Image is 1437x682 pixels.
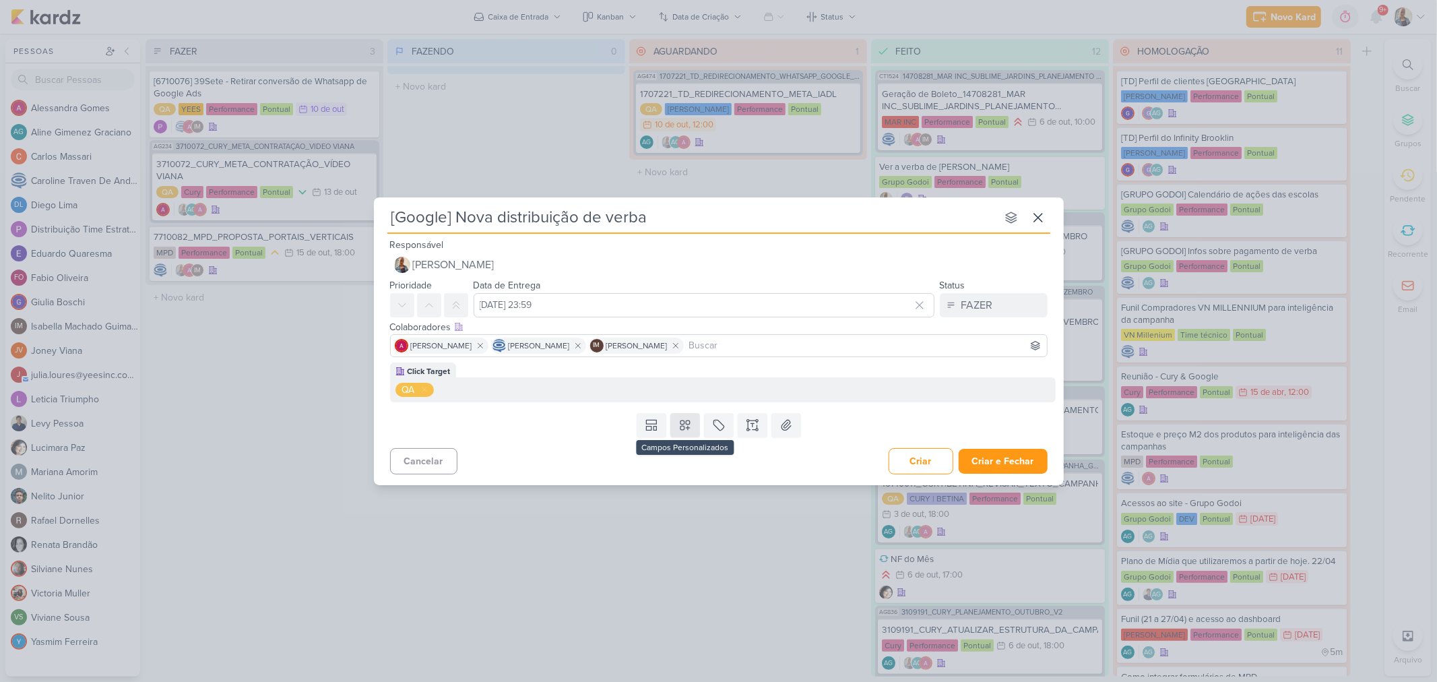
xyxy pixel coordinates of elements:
div: Colaboradores [390,320,1048,334]
button: Cancelar [390,448,457,474]
p: IM [594,342,600,349]
span: [PERSON_NAME] [509,340,570,352]
label: Status [940,280,965,291]
img: Caroline Traven De Andrade [492,339,506,352]
button: [PERSON_NAME] [390,253,1048,277]
button: FAZER [940,293,1048,317]
button: Criar [889,448,953,474]
button: Criar e Fechar [959,449,1048,474]
label: Prioridade [390,280,433,291]
div: Campos Personalizados [636,440,734,455]
div: QA [402,383,415,397]
label: Responsável [390,239,444,251]
label: Data de Entrega [474,280,541,291]
img: Iara Santos [394,257,410,273]
input: Select a date [474,293,934,317]
div: FAZER [961,297,993,313]
div: Isabella Machado Guimarães [590,339,604,352]
span: [PERSON_NAME] [606,340,668,352]
input: Kard Sem Título [387,206,996,230]
img: Alessandra Gomes [395,339,408,352]
span: [PERSON_NAME] [413,257,494,273]
span: [PERSON_NAME] [411,340,472,352]
input: Buscar [686,338,1044,354]
div: Click Target [408,365,451,377]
